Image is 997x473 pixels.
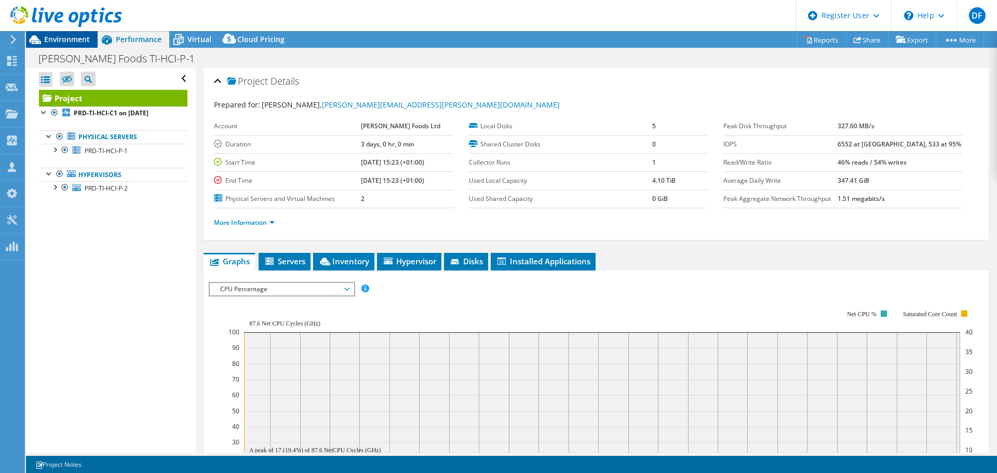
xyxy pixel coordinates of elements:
span: DF [969,7,986,24]
a: PRD-TI-HCI-P-2 [39,181,187,195]
b: 5 [652,121,656,130]
a: Physical Servers [39,130,187,144]
text: 40 [232,422,239,431]
label: Duration [214,139,361,150]
text: 30 [232,438,239,447]
a: More [936,32,984,48]
span: Installed Applications [496,256,590,266]
b: 6552 at [GEOGRAPHIC_DATA], 533 at 95% [838,140,961,148]
text: 40 [965,328,973,336]
b: [DATE] 15:23 (+01:00) [361,176,424,185]
a: Reports [797,32,846,48]
span: Inventory [318,256,369,266]
b: 4.10 TiB [652,176,676,185]
text: Saturated Core Count [903,310,958,318]
text: 30 [965,367,973,376]
text: 100 [228,328,239,336]
text: 90 [232,343,239,352]
a: More Information [214,218,275,227]
a: PRD-TI-HCI-P-1 [39,144,187,157]
text: A peak of 17 (19.4%) of 87.6 NetCPU Cycles (GHz) [249,447,381,454]
text: 35 [965,347,973,356]
label: Read/Write Ratio [723,157,838,168]
label: Used Local Capacity [469,175,652,186]
label: Peak Aggregate Network Throughput [723,194,838,204]
label: IOPS [723,139,838,150]
a: Share [846,32,888,48]
label: Collector Runs [469,157,652,168]
a: Project [39,90,187,106]
text: 15 [965,426,973,435]
b: 0 [652,140,656,148]
a: PRD-TI-HCI-C1 on [DATE] [39,106,187,120]
span: Project [227,76,268,87]
b: 0 GiB [652,194,668,203]
span: Cloud Pricing [237,34,285,44]
b: 2 [361,194,365,203]
text: 60 [232,390,239,399]
span: [PERSON_NAME], [262,100,560,110]
text: Net CPU % [847,310,877,318]
b: 347.41 GiB [838,176,869,185]
span: CPU Percentage [215,283,348,295]
b: PRD-TI-HCI-C1 on [DATE] [74,109,149,117]
b: [DATE] 15:23 (+01:00) [361,158,424,167]
label: Local Disks [469,121,652,131]
span: Details [271,75,299,87]
span: Virtual [187,34,211,44]
label: Average Daily Write [723,175,838,186]
svg: \n [904,11,913,20]
label: Peak Disk Throughput [723,121,838,131]
text: 25 [965,387,973,396]
h1: [PERSON_NAME] Foods TI-HCI-P-1 [34,53,211,64]
b: [PERSON_NAME] Foods Ltd [361,121,440,130]
a: Export [888,32,936,48]
b: 3 days, 0 hr, 0 min [361,140,414,148]
label: Account [214,121,361,131]
span: Graphs [209,256,250,266]
span: Disks [449,256,483,266]
a: Hypervisors [39,168,187,181]
label: Start Time [214,157,361,168]
span: Servers [264,256,305,266]
text: 50 [232,407,239,415]
label: Used Shared Capacity [469,194,652,204]
text: 87.6 Net CPU Cycles (GHz) [249,320,320,327]
b: 1.51 megabits/s [838,194,885,203]
label: Shared Cluster Disks [469,139,652,150]
b: 1 [652,158,656,167]
text: 20 [965,407,973,415]
span: PRD-TI-HCI-P-2 [85,184,128,193]
b: 46% reads / 54% writes [838,158,907,167]
text: 80 [232,359,239,368]
text: 10 [965,445,973,454]
a: [PERSON_NAME][EMAIL_ADDRESS][PERSON_NAME][DOMAIN_NAME] [322,100,560,110]
a: Project Notes [28,458,89,471]
text: 70 [232,375,239,384]
span: Performance [116,34,161,44]
b: 327.60 MB/s [838,121,874,130]
span: Hypervisor [382,256,436,266]
label: Prepared for: [214,100,260,110]
span: Environment [44,34,90,44]
span: PRD-TI-HCI-P-1 [85,146,128,155]
label: Physical Servers and Virtual Machines [214,194,361,204]
label: End Time [214,175,361,186]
